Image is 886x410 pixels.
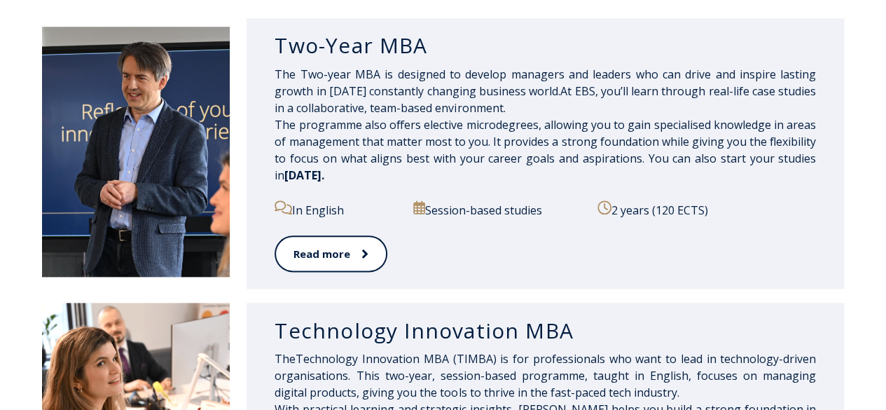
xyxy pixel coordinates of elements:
h3: Two-Year MBA [275,32,816,59]
span: You can also start your studies in [275,151,816,183]
img: DSC_2098 [42,27,230,277]
span: Technology Innovation M [296,351,567,367]
p: In English [275,200,401,219]
h3: Technology Innovation MBA [275,317,816,344]
p: Session-based studies [413,200,586,219]
a: Read more [275,235,387,273]
span: [DATE]. [284,168,324,183]
span: The Two-year MBA is designed to develop managers and leaders who can drive and inspire lasting gr... [275,67,816,166]
p: 2 years (120 ECTS) [597,200,816,219]
span: sionals who want to lead in technology-driven organisations. This two-year, session-based program... [275,351,816,400]
span: BA (TIMBA) is for profes [434,351,568,367]
span: The [275,351,296,367]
